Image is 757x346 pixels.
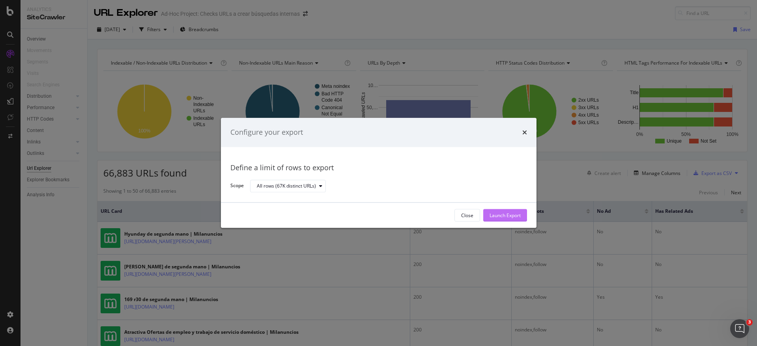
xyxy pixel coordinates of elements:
span: 3 [746,319,753,326]
button: Close [454,209,480,222]
div: Define a limit of rows to export [230,163,527,173]
div: Close [461,212,473,219]
div: Configure your export [230,127,303,138]
label: Scope [230,182,244,191]
div: All rows (67K distinct URLs) [257,184,316,188]
div: Launch Export [490,212,521,219]
div: times [522,127,527,138]
button: Launch Export [483,209,527,222]
div: modal [221,118,536,228]
button: All rows (67K distinct URLs) [250,180,326,192]
iframe: Intercom live chat [730,319,749,338]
